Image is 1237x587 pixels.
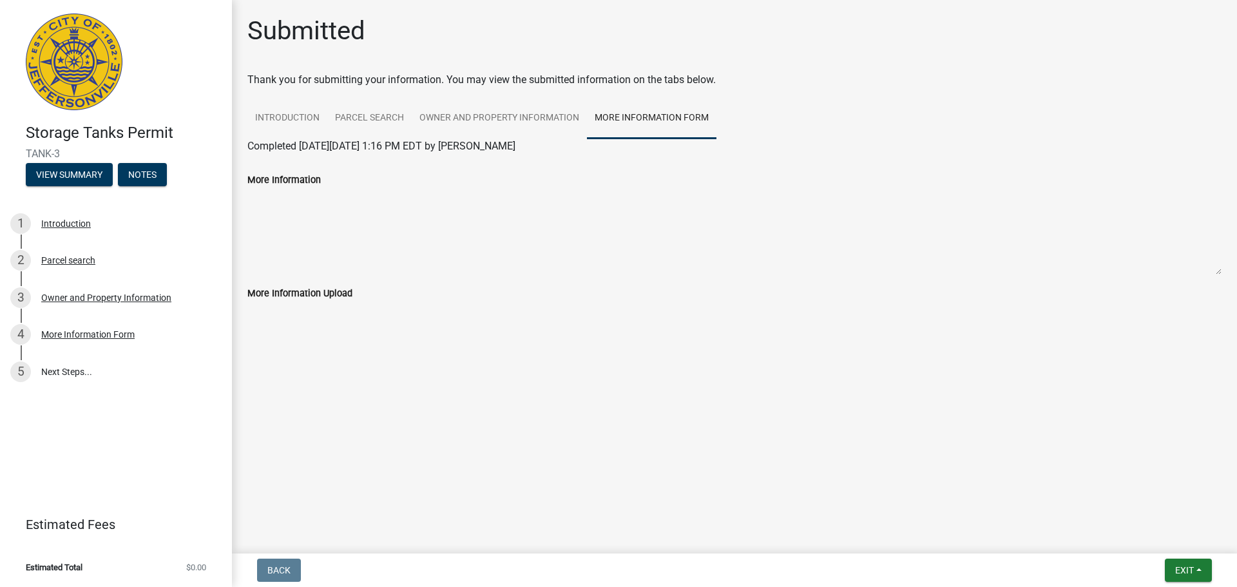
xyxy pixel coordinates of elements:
span: Estimated Total [26,563,82,572]
div: Introduction [41,219,91,228]
div: 1 [10,213,31,234]
button: Notes [118,163,167,186]
a: Owner and Property Information [412,98,587,139]
a: Estimated Fees [10,512,211,537]
label: More Information [247,176,321,185]
button: Back [257,559,301,582]
wm-modal-confirm: Notes [118,170,167,180]
span: Exit [1175,565,1194,575]
div: Owner and Property Information [41,293,171,302]
div: 2 [10,250,31,271]
a: Introduction [247,98,327,139]
a: Parcel search [327,98,412,139]
div: 3 [10,287,31,308]
span: Completed [DATE][DATE] 1:16 PM EDT by [PERSON_NAME] [247,140,515,152]
div: 5 [10,361,31,382]
button: Exit [1165,559,1212,582]
span: Back [267,565,291,575]
div: More Information Form [41,330,135,339]
h4: Storage Tanks Permit [26,124,222,142]
a: More Information Form [587,98,716,139]
div: Thank you for submitting your information. You may view the submitted information on the tabs below. [247,72,1222,88]
img: City of Jeffersonville, Indiana [26,14,122,110]
span: TANK-3 [26,148,206,160]
h1: Submitted [247,15,365,46]
wm-modal-confirm: Summary [26,170,113,180]
button: View Summary [26,163,113,186]
span: $0.00 [186,563,206,572]
div: 4 [10,324,31,345]
div: Parcel search [41,256,95,265]
label: More Information Upload [247,289,352,298]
